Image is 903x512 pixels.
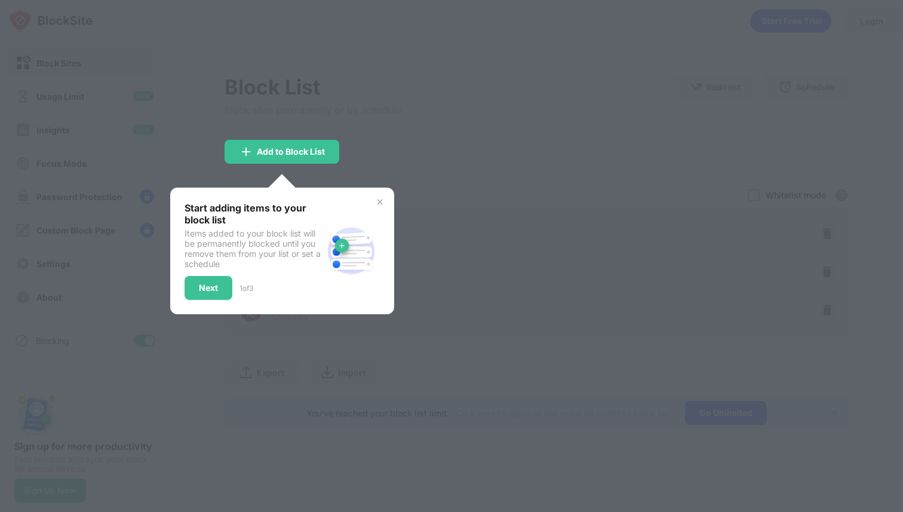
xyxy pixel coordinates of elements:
img: block-site.svg [322,222,380,280]
div: Next [199,283,218,293]
div: Items added to your block list will be permanently blocked until you remove them from your list o... [185,228,322,269]
div: 1 of 3 [239,284,253,293]
div: Start adding items to your block list [185,202,322,226]
img: x-button.svg [375,197,385,207]
div: Add to Block List [257,147,325,157]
